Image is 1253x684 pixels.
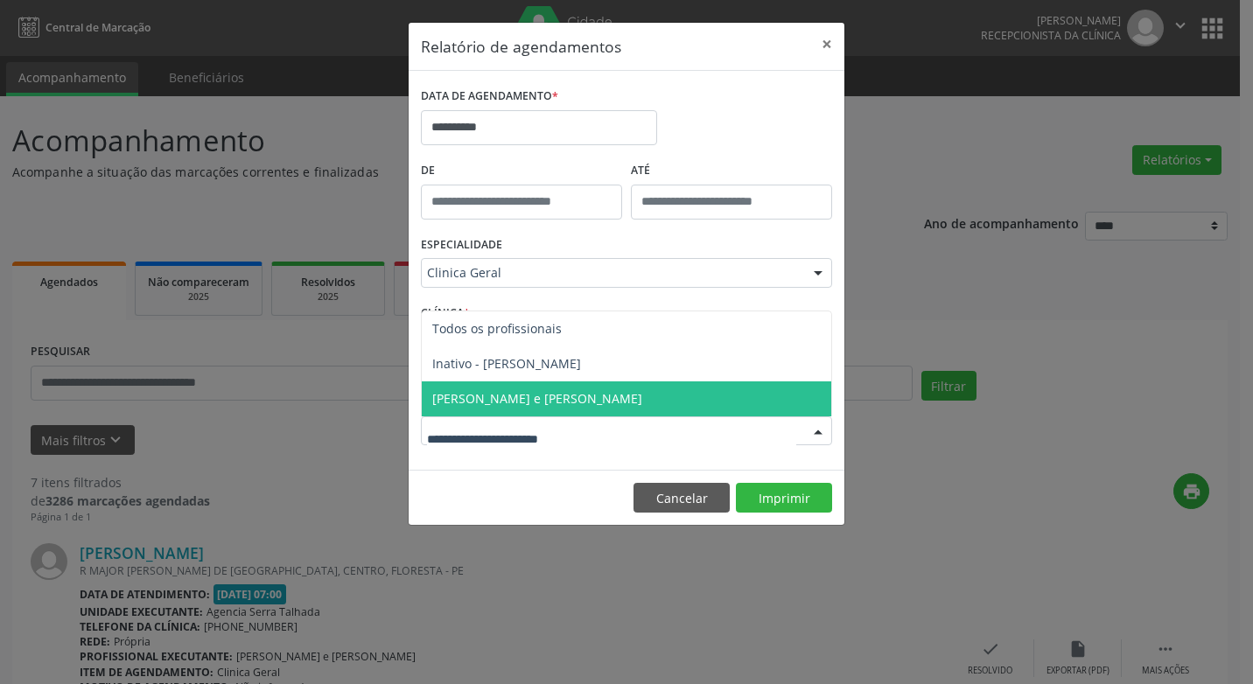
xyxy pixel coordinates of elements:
[736,483,832,513] button: Imprimir
[427,264,796,282] span: Clinica Geral
[633,483,730,513] button: Cancelar
[432,355,581,372] span: Inativo - [PERSON_NAME]
[432,320,562,337] span: Todos os profissionais
[809,23,844,66] button: Close
[421,83,558,110] label: DATA DE AGENDAMENTO
[421,157,622,185] label: De
[421,232,502,259] label: ESPECIALIDADE
[421,300,470,327] label: CLÍNICA
[631,157,832,185] label: ATÉ
[432,390,642,407] span: [PERSON_NAME] e [PERSON_NAME]
[421,35,621,58] h5: Relatório de agendamentos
